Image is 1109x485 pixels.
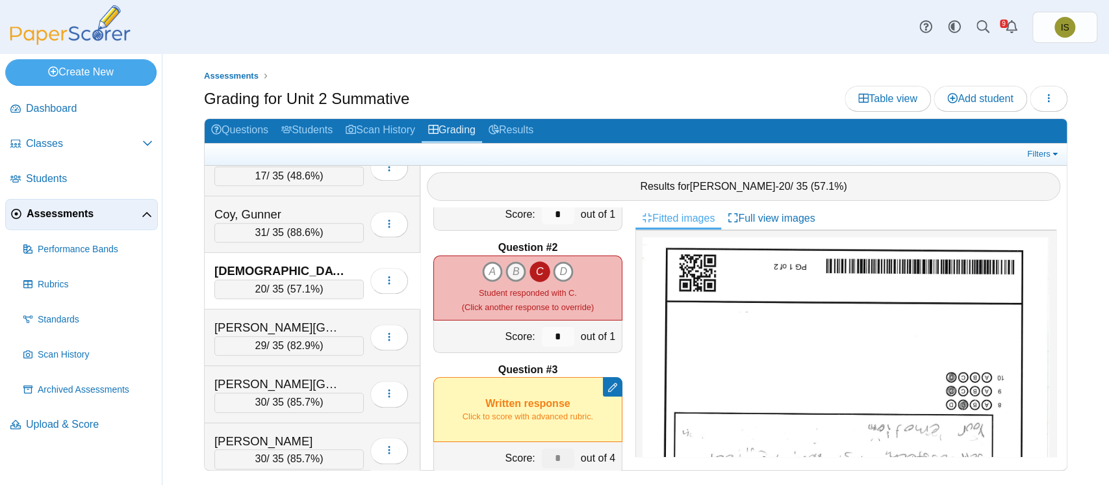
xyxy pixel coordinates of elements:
a: Archived Assessments [18,374,158,406]
img: PaperScorer [5,5,135,45]
span: Assessments [27,207,142,221]
span: Assessments [204,71,259,81]
span: 29 [255,340,267,351]
span: 82.9% [290,340,320,351]
a: Alerts [997,13,1026,42]
span: 57.1% [290,283,320,295]
div: Score: [434,442,539,474]
div: out of 4 [578,442,622,474]
span: 88.6% [290,227,320,238]
div: [PERSON_NAME][GEOGRAPHIC_DATA] [214,319,344,336]
div: [PERSON_NAME][GEOGRAPHIC_DATA] [214,376,344,393]
span: 20 [779,181,791,192]
a: Isaiah Sexton [1032,12,1097,43]
i: B [505,261,526,282]
div: Score: [434,198,539,230]
span: Table view [858,93,917,104]
div: Coy, Gunner [214,206,344,223]
a: Table view [845,86,931,112]
div: out of 1 [578,198,622,230]
a: Upload & Score [5,410,158,441]
a: Standards [18,304,158,335]
span: Scan History [38,348,153,361]
a: Classes [5,129,158,160]
a: Dashboard [5,94,158,125]
span: Add student [947,93,1013,104]
a: Performance Bands [18,234,158,265]
span: Students [26,172,153,186]
span: 31 [255,227,267,238]
span: 85.7% [290,453,320,464]
a: Full view images [721,207,821,229]
a: Scan History [18,339,158,371]
span: 17 [255,170,267,181]
div: out of 1 [578,321,622,352]
div: Results for - / 35 ( ) [427,172,1060,201]
div: / 35 ( ) [214,280,364,299]
a: Assessments [201,68,262,85]
div: / 35 ( ) [214,166,364,186]
small: (Click another response to override) [462,288,594,312]
a: Grading [422,119,482,143]
a: Students [275,119,339,143]
a: Add student [934,86,1026,112]
a: PaperScorer [5,36,135,47]
span: 57.1% [814,181,843,192]
h1: Grading for Unit 2 Summative [204,88,409,110]
b: Question #2 [498,241,558,255]
a: Create New [5,59,157,85]
a: Questions [205,119,275,143]
span: 85.7% [290,397,320,408]
div: / 35 ( ) [214,449,364,469]
i: A [482,261,503,282]
span: Isaiah Sexton [1054,17,1075,38]
div: Written response [433,377,622,442]
small: Click to score with advanced rubric. [463,411,593,423]
span: Performance Bands [38,243,153,256]
a: Fitted images [635,207,721,229]
div: / 35 ( ) [214,393,364,412]
a: Assessments [5,199,158,230]
span: Dashboard [26,101,153,116]
span: 20 [255,283,267,295]
i: D [553,261,574,282]
b: Question #3 [498,363,558,377]
span: 30 [255,453,267,464]
span: Archived Assessments [38,384,153,397]
a: Results [482,119,540,143]
div: [DEMOGRAPHIC_DATA][PERSON_NAME] [214,263,344,280]
div: [PERSON_NAME] [214,433,344,450]
div: / 35 ( ) [214,336,364,356]
div: Score: [434,321,539,352]
span: Student responded with C. [479,288,577,298]
span: 48.6% [290,170,320,181]
a: Filters [1024,148,1064,161]
a: Students [5,164,158,195]
span: [PERSON_NAME] [690,181,776,192]
a: Rubrics [18,269,158,300]
span: Upload & Score [26,417,153,432]
span: Isaiah Sexton [1060,23,1069,32]
span: 30 [255,397,267,408]
span: Standards [38,313,153,326]
a: Scan History [339,119,422,143]
span: Rubrics [38,278,153,291]
span: Classes [26,137,142,151]
div: / 35 ( ) [214,223,364,242]
i: C [529,261,550,282]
